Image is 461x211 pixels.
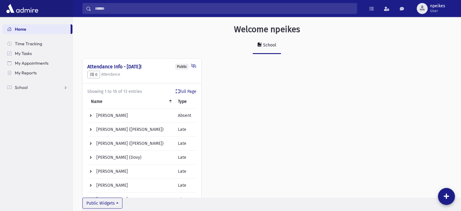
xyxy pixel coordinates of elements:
a: Home [2,24,71,34]
a: My Appointments [2,58,72,68]
span: My Appointments [15,60,48,66]
h5: Attendance [87,71,196,79]
div: School [262,43,276,48]
td: [PERSON_NAME] (Dovy) [87,151,174,165]
td: [PERSON_NAME] ([PERSON_NAME]) [87,137,174,151]
div: Showing 1 to 10 of 13 entries [87,88,196,95]
td: Late [174,151,197,165]
button: 0 [87,71,100,79]
img: AdmirePro [5,2,40,15]
a: Time Tracking [2,39,72,49]
td: Late [174,123,197,137]
h3: Welcome npeikes [234,24,300,35]
button: Public Widgets [82,198,122,209]
th: Type [174,95,197,109]
a: School [2,83,72,92]
input: Search [91,3,357,14]
td: [PERSON_NAME] [87,165,174,179]
a: My Reports [2,68,72,78]
td: Late [174,179,197,192]
span: School [15,85,28,90]
a: My Tasks [2,49,72,58]
th: Name [87,95,174,109]
td: [PERSON_NAME] [87,109,174,123]
span: User [430,9,445,13]
td: [PERSON_NAME] ([PERSON_NAME]) [87,123,174,137]
td: Absent [174,109,197,123]
span: My Reports [15,70,37,76]
a: Full Page [176,88,196,95]
span: Home [15,26,26,32]
h4: Attendance Info - [DATE]! [87,64,196,70]
span: My Tasks [15,51,32,56]
td: [PERSON_NAME] [87,179,174,192]
td: [PERSON_NAME] [87,192,174,206]
span: 0 [90,72,97,77]
td: Absent [174,192,197,206]
td: Late [174,165,197,179]
td: Late [174,137,197,151]
a: School [253,37,281,54]
div: Public [175,64,189,70]
span: npeikes [430,4,445,9]
span: Time Tracking [15,41,42,46]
